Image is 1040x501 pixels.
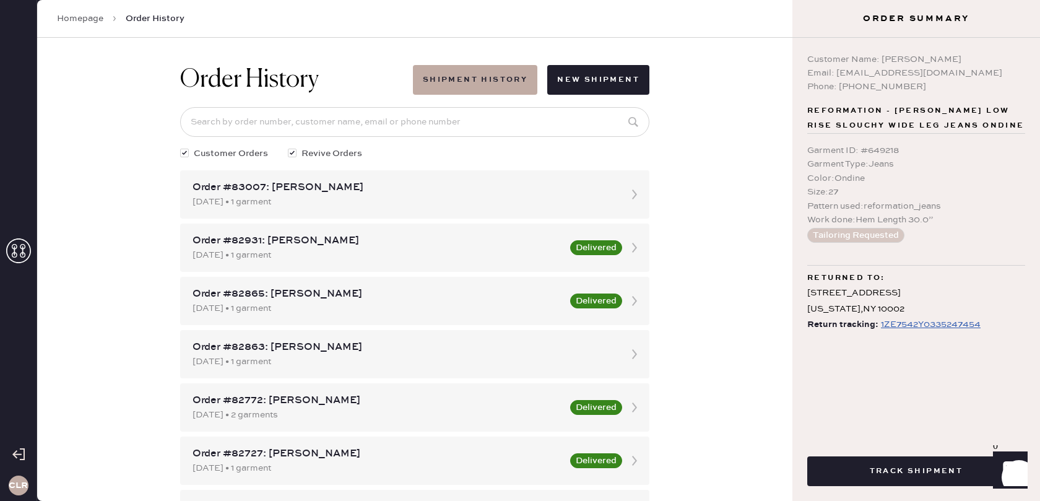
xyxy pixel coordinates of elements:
[193,180,615,195] div: Order #83007: [PERSON_NAME]
[807,456,1025,486] button: Track Shipment
[570,400,622,415] button: Delivered
[941,225,998,242] td: 1
[807,199,1025,213] div: Pattern used : reformation_jeans
[570,453,622,468] button: Delivered
[878,317,981,333] a: 1ZE7542Y0335247454
[57,12,103,25] a: Homepage
[180,65,319,95] h1: Order History
[126,12,184,25] span: Order History
[807,157,1025,171] div: Garment Type : Jeans
[40,98,998,113] div: Order # 83462
[193,233,563,248] div: Order #82931: [PERSON_NAME]
[981,445,1034,499] iframe: Front Chat
[40,354,998,369] div: Shipment Summary
[40,131,998,146] div: Customer information
[807,285,1025,316] div: [STREET_ADDRESS] [US_STATE] , NY 10002
[9,481,28,490] h3: CLR
[807,103,1025,133] span: Reformation - [PERSON_NAME] Low Rise Slouchy Wide Leg Jeans Ondine
[758,438,998,455] th: # Garments
[145,209,941,225] th: Description
[807,172,1025,185] div: Color : Ondine
[40,146,998,191] div: # 89439 [PERSON_NAME] [PERSON_NAME] [PERSON_NAME][EMAIL_ADDRESS][DOMAIN_NAME]
[413,65,537,95] button: Shipment History
[40,369,998,384] div: Shipment #108551
[881,317,981,332] div: https://www.ups.com/track?loc=en_US&tracknum=1ZE7542Y0335247454&requester=WT/trackdetails
[180,107,649,137] input: Search by order number, customer name, email or phone number
[194,147,268,160] span: Customer Orders
[941,209,998,225] th: QTY
[193,355,615,368] div: [DATE] • 1 garment
[40,83,998,98] div: Packing slip
[145,225,941,242] td: Basic Sleeveless Dress - Reformation - Anelis Dress Mocha - Size: 6
[473,486,565,496] img: logo
[807,144,1025,157] div: Garment ID : # 649218
[402,455,758,471] td: [PERSON_NAME]
[40,209,145,225] th: ID
[792,12,1040,25] h3: Order Summary
[570,240,622,255] button: Delivered
[807,464,1025,476] a: Track Shipment
[40,455,176,471] td: 83462
[807,271,885,285] span: Returned to:
[758,455,998,471] td: 1
[301,147,362,160] span: Revive Orders
[193,287,563,302] div: Order #82865: [PERSON_NAME]
[40,225,145,242] td: 1012812
[807,66,1025,80] div: Email: [EMAIL_ADDRESS][DOMAIN_NAME]
[807,228,904,243] button: Tailoring Requested
[193,447,563,461] div: Order #82727: [PERSON_NAME]
[500,286,537,323] img: logo
[193,408,563,422] div: [DATE] • 2 garments
[40,417,998,432] div: Orders In Shipment :
[193,461,563,475] div: [DATE] • 1 garment
[807,80,1025,94] div: Phone: [PHONE_NUMBER]
[500,15,537,52] img: logo
[176,455,402,471] td: [DATE]
[547,65,649,95] button: New Shipment
[473,245,565,255] img: Logo
[402,438,758,455] th: Customer
[807,185,1025,199] div: Size : 27
[193,393,563,408] div: Order #82772: [PERSON_NAME]
[193,195,615,209] div: [DATE] • 1 garment
[40,384,998,399] div: Reformation Customer Love
[193,248,563,262] div: [DATE] • 1 garment
[193,340,615,355] div: Order #82863: [PERSON_NAME]
[570,294,622,308] button: Delivered
[40,438,176,455] th: ID
[193,302,563,315] div: [DATE] • 1 garment
[176,438,402,455] th: Order Date
[807,213,1025,227] div: Work done : Hem Length 30.0”
[807,53,1025,66] div: Customer Name: [PERSON_NAME]
[807,317,878,333] span: Return tracking:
